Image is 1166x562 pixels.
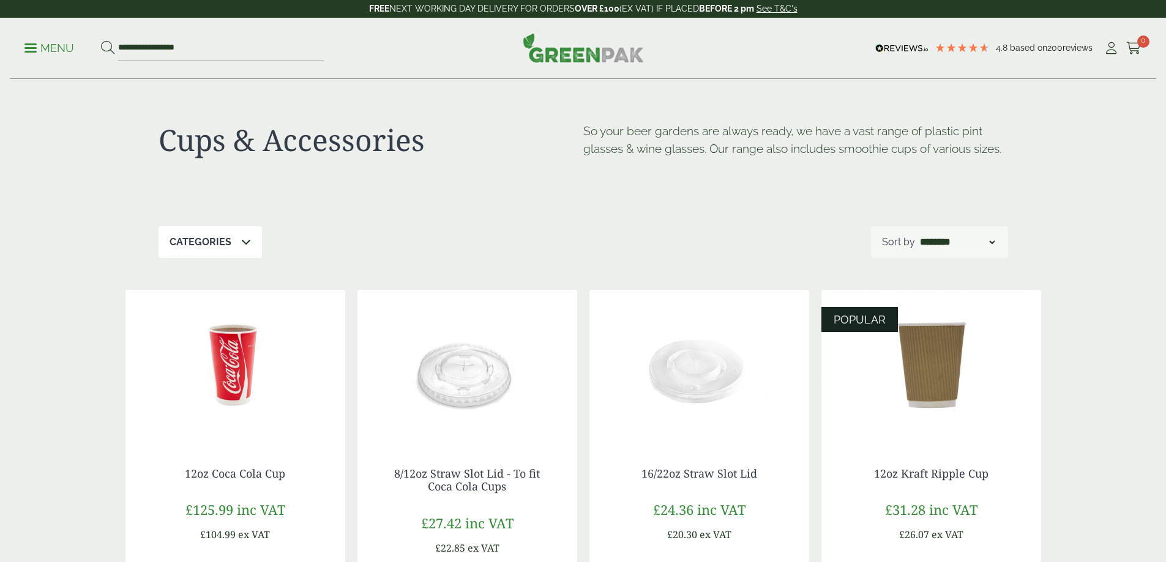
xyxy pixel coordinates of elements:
p: Menu [24,41,74,56]
a: Menu [24,41,74,53]
a: 8/12oz Straw Slot Lid - To fit Coca Cola Cups [394,466,540,494]
span: inc VAT [465,514,514,532]
span: 0 [1137,35,1149,48]
p: Categories [170,235,231,250]
span: £27.42 [421,514,462,532]
span: £125.99 [185,500,233,519]
span: reviews [1063,43,1093,53]
img: 12oz Kraft Ripple Cup-0 [821,290,1041,443]
span: £24.36 [653,500,693,519]
img: GreenPak Supplies [523,33,644,62]
span: 200 [1047,43,1063,53]
h1: Cups & Accessories [159,122,583,158]
span: ex VAT [700,528,731,541]
span: 4.8 [996,43,1010,53]
span: £26.07 [899,528,929,541]
img: REVIEWS.io [875,44,929,53]
span: £31.28 [885,500,925,519]
span: £104.99 [200,528,236,541]
span: ex VAT [468,541,499,555]
span: £22.85 [435,541,465,555]
span: ex VAT [932,528,963,541]
img: 12oz Coca Cola Cup with coke [125,290,345,443]
span: £20.30 [667,528,697,541]
p: So your beer gardens are always ready, we have a vast range of plastic pint glasses & wine glasse... [583,122,1008,158]
span: POPULAR [834,313,886,326]
a: See T&C's [757,4,798,13]
a: 12oz Coca Cola Cup [185,466,285,481]
div: 4.79 Stars [935,42,990,53]
a: 12oz Kraft Ripple Cup [874,466,988,481]
a: 16/22oz Straw Slot Lid [641,466,757,481]
strong: OVER £100 [575,4,619,13]
span: ex VAT [238,528,270,541]
strong: BEFORE 2 pm [699,4,754,13]
a: 0 [1126,39,1142,57]
span: inc VAT [237,500,285,519]
span: inc VAT [697,500,746,519]
select: Shop order [917,235,997,250]
strong: FREE [369,4,389,13]
i: Cart [1126,42,1142,54]
img: 12oz straw slot coke cup lid [357,290,577,443]
span: inc VAT [929,500,977,519]
p: Sort by [882,235,915,250]
i: My Account [1104,42,1119,54]
img: 16/22oz Straw Slot Coke Cup lid [589,290,809,443]
span: Based on [1010,43,1047,53]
